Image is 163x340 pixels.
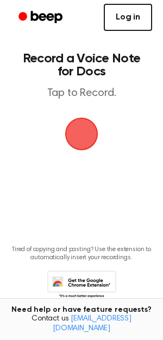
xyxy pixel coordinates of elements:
h1: Record a Voice Note for Docs [20,52,143,78]
span: Contact us [7,315,156,333]
a: Log in [104,4,152,31]
p: Tap to Record. [20,87,143,100]
a: [EMAIL_ADDRESS][DOMAIN_NAME] [53,315,131,332]
a: Beep [11,7,72,28]
p: Tired of copying and pasting? Use the extension to automatically insert your recordings. [9,246,154,262]
button: Beep Logo [65,118,98,150]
